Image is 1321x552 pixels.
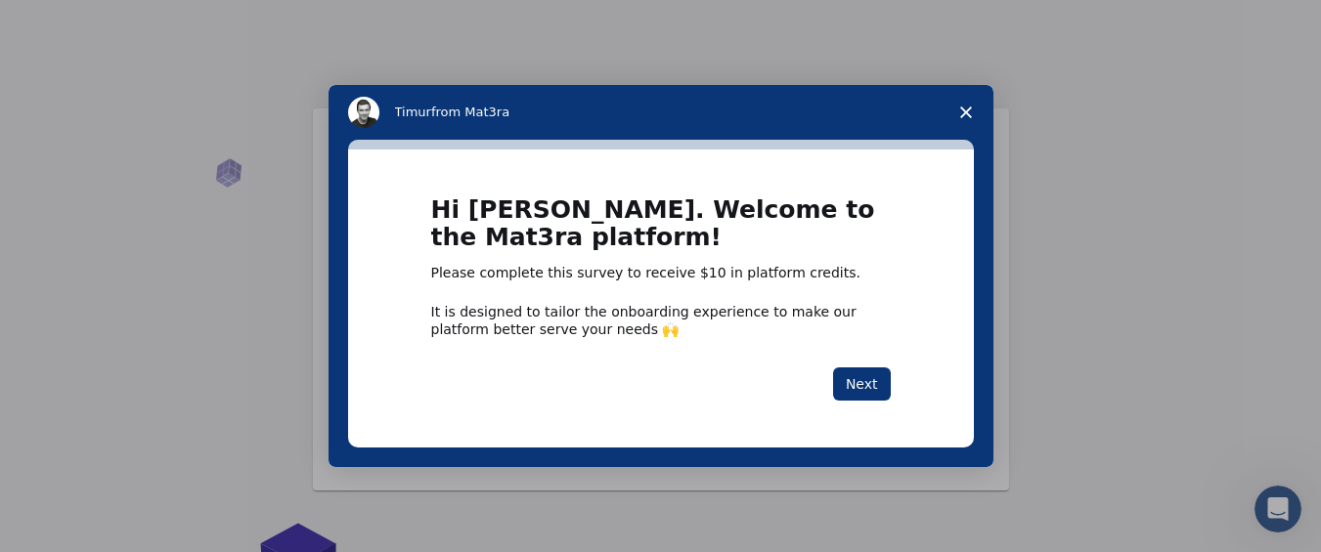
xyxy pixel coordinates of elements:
[431,264,891,283] div: Please complete this survey to receive $10 in platform credits.
[431,196,891,264] h1: Hi [PERSON_NAME]. Welcome to the Mat3ra platform!
[431,105,509,119] span: from Mat3ra
[939,85,993,140] span: Close survey
[431,303,891,338] div: It is designed to tailor the onboarding experience to make our platform better serve your needs 🙌
[39,14,110,31] span: Support
[395,105,431,119] span: Timur
[348,97,379,128] img: Profile image for Timur
[833,367,891,401] button: Next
